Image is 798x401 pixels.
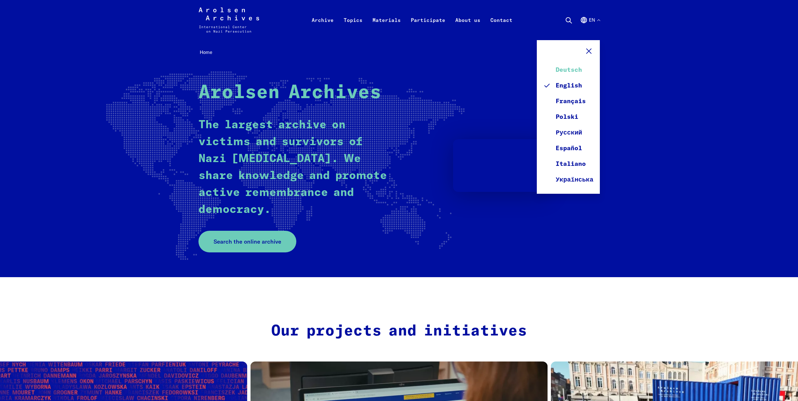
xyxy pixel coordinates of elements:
[543,78,593,93] a: English
[198,117,388,218] p: The largest archive on victims and survivors of Nazi [MEDICAL_DATA]. We share knowledge and promo...
[580,16,600,39] button: English, language selection
[485,15,517,40] a: Contact
[267,322,532,340] h2: Our projects and initiatives
[307,15,339,40] a: Archive
[339,15,367,40] a: Topics
[198,231,296,252] a: Search the online archive
[214,237,281,246] span: Search the online archive
[450,15,485,40] a: About us
[198,48,600,57] nav: Breadcrumb
[406,15,450,40] a: Participate
[543,140,593,156] a: Español
[200,49,212,55] span: Home
[307,8,517,33] nav: Primary
[543,156,593,172] a: Italiano
[543,172,593,187] a: Українська
[543,93,593,109] a: Français
[367,15,406,40] a: Materials
[543,125,593,140] a: Русский
[198,83,381,102] strong: Arolsen Archives
[543,109,593,125] a: Polski
[543,62,593,78] a: Deutsch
